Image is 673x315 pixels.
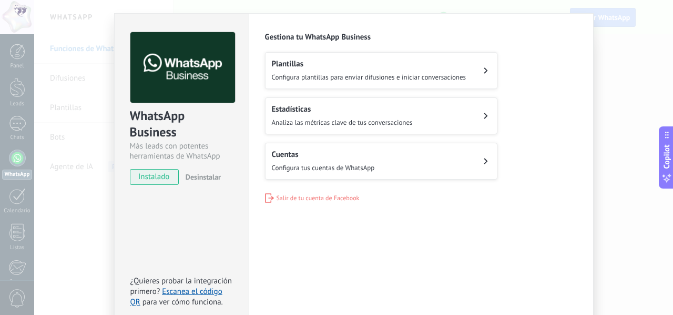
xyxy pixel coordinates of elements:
[130,107,233,141] div: WhatsApp Business
[130,276,232,297] span: ¿Quieres probar la integración primero?
[265,52,497,89] button: PlantillasConfigura plantillas para enviar difusiones e iniciar conversaciones
[186,172,221,182] span: Desinstalar
[265,143,497,180] button: CuentasConfigura tus cuentas de WhatsApp
[130,169,178,185] span: instalado
[181,169,221,185] button: Desinstalar
[130,141,233,161] div: Más leads con potentes herramientas de WhatsApp
[265,193,360,203] button: Salir de tu cuenta de Facebook
[272,59,466,69] h2: Plantillas
[130,32,235,103] img: logo_main.png
[272,118,413,127] span: Analiza las métricas clave de tus conversaciones
[265,97,497,134] button: EstadísticasAnaliza las métricas clave de tus conversaciones
[130,287,222,307] a: Escanea el código QR
[272,163,375,172] span: Configura tus cuentas de WhatsApp
[142,297,223,307] span: para ver cómo funciona.
[272,73,466,82] span: Configura plantillas para enviar difusiones e iniciar conversaciones
[272,104,413,114] h2: Estadísticas
[277,194,360,202] span: Salir de tu cuenta de Facebook
[265,32,577,42] h2: Gestiona tu WhatsApp Business
[272,150,375,160] h2: Cuentas
[661,145,672,169] span: Copilot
